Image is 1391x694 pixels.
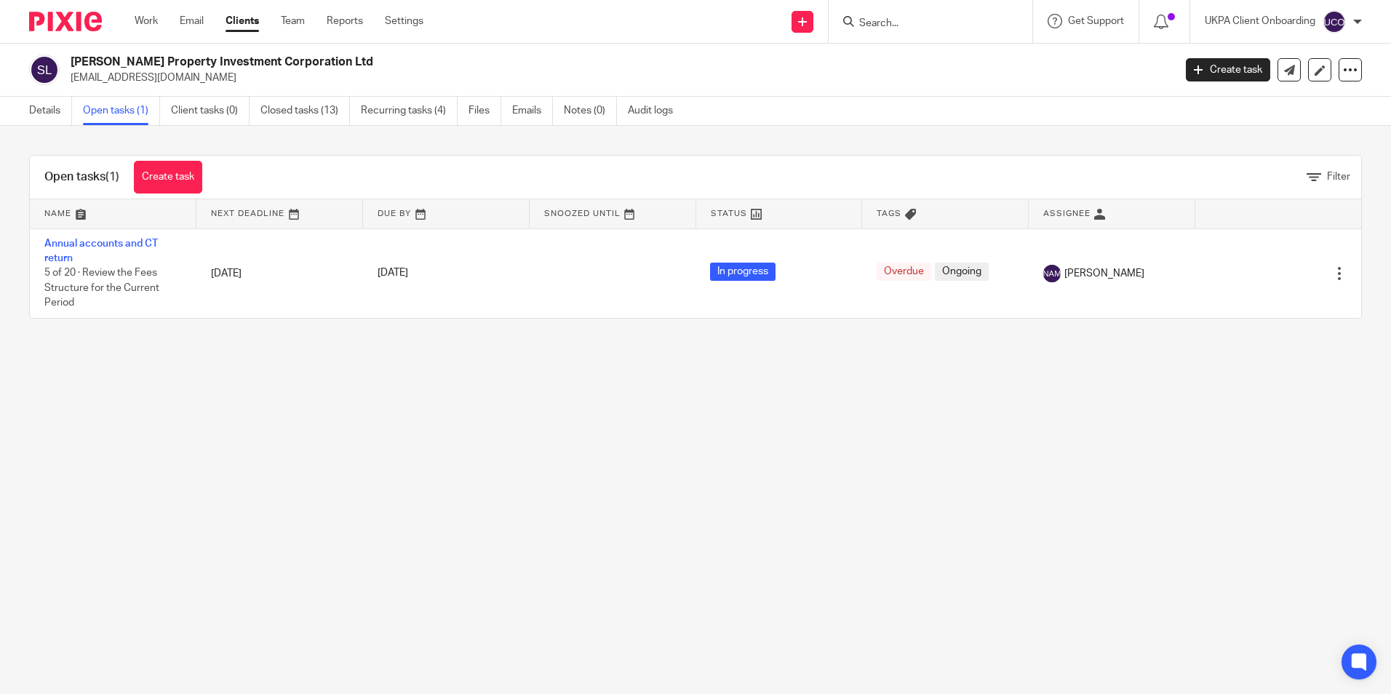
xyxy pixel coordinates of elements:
a: Open tasks (1) [83,97,160,125]
img: Pixie [29,12,102,31]
span: In progress [710,263,776,281]
h2: [PERSON_NAME] Property Investment Corporation Ltd [71,55,945,70]
a: Work [135,14,158,28]
input: Search [858,17,989,31]
span: 5 of 20 · Review the Fees Structure for the Current Period [44,268,159,308]
span: Filter [1327,172,1350,182]
span: [DATE] [378,268,408,279]
img: svg%3E [29,55,60,85]
td: [DATE] [196,228,363,318]
p: UKPA Client Onboarding [1205,14,1315,28]
span: Get Support [1068,16,1124,26]
a: Client tasks (0) [171,97,250,125]
a: Email [180,14,204,28]
a: Clients [226,14,259,28]
span: Overdue [877,263,931,281]
a: Notes (0) [564,97,617,125]
a: Annual accounts and CT return [44,239,158,263]
span: Ongoing [935,263,989,281]
h1: Open tasks [44,169,119,185]
a: Settings [385,14,423,28]
p: [EMAIL_ADDRESS][DOMAIN_NAME] [71,71,1164,85]
span: (1) [105,171,119,183]
a: Audit logs [628,97,684,125]
a: Emails [512,97,553,125]
a: Recurring tasks (4) [361,97,458,125]
a: Details [29,97,72,125]
img: svg%3E [1043,265,1061,282]
a: Create task [134,161,202,194]
span: Tags [877,210,901,218]
span: [PERSON_NAME] [1064,266,1144,281]
a: Create task [1186,58,1270,81]
a: Closed tasks (13) [260,97,350,125]
a: Team [281,14,305,28]
a: Reports [327,14,363,28]
img: svg%3E [1323,10,1346,33]
span: Snoozed Until [544,210,621,218]
span: Status [711,210,747,218]
a: Files [469,97,501,125]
